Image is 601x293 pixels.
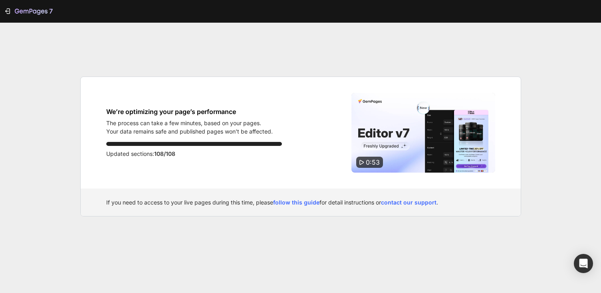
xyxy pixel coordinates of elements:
[154,150,175,157] span: 108/108
[106,119,273,127] p: The process can take a few minutes, based on your pages.
[351,93,495,173] img: Video thumbnail
[106,198,495,206] div: If you need to access to your live pages during this time, please for detail instructions or .
[106,107,273,116] h1: We’re optimizing your page’s performance
[273,199,319,206] a: follow this guide
[366,158,380,166] span: 0:53
[106,149,282,159] p: Updated sections:
[574,254,593,273] div: Open Intercom Messenger
[106,127,273,136] p: Your data remains safe and published pages won’t be affected.
[49,6,53,16] p: 7
[381,199,436,206] a: contact our support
